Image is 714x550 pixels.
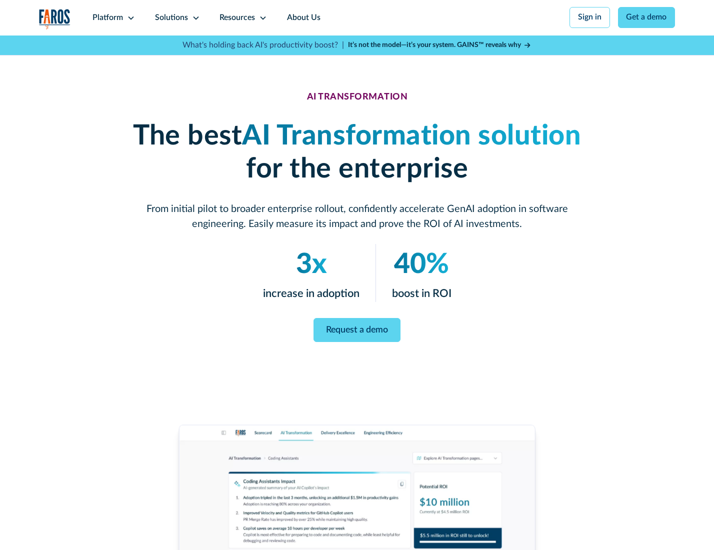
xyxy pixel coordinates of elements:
[263,285,359,302] p: increase in adoption
[618,7,675,28] a: Get a demo
[246,155,468,183] strong: for the enterprise
[306,91,407,102] div: AI TRANSFORMATION
[182,39,344,51] p: What's holding back AI's productivity boost? |
[39,9,71,29] img: Logo of the analytics and reporting company Faros.
[569,7,610,28] a: Sign in
[92,12,123,24] div: Platform
[219,12,255,24] div: Resources
[39,9,71,29] a: home
[133,122,242,150] strong: The best
[155,12,188,24] div: Solutions
[394,250,449,278] em: 40%
[348,40,532,50] a: It’s not the model—it’s your system. GAINS™ reveals why
[118,202,595,232] p: From initial pilot to broader enterprise rollout, confidently accelerate GenAI adoption in softwa...
[391,285,451,302] p: boost in ROI
[295,250,326,278] em: 3x
[242,122,581,150] em: AI Transformation solution
[313,318,400,342] a: Request a demo
[348,41,521,48] strong: It’s not the model—it’s your system. GAINS™ reveals why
